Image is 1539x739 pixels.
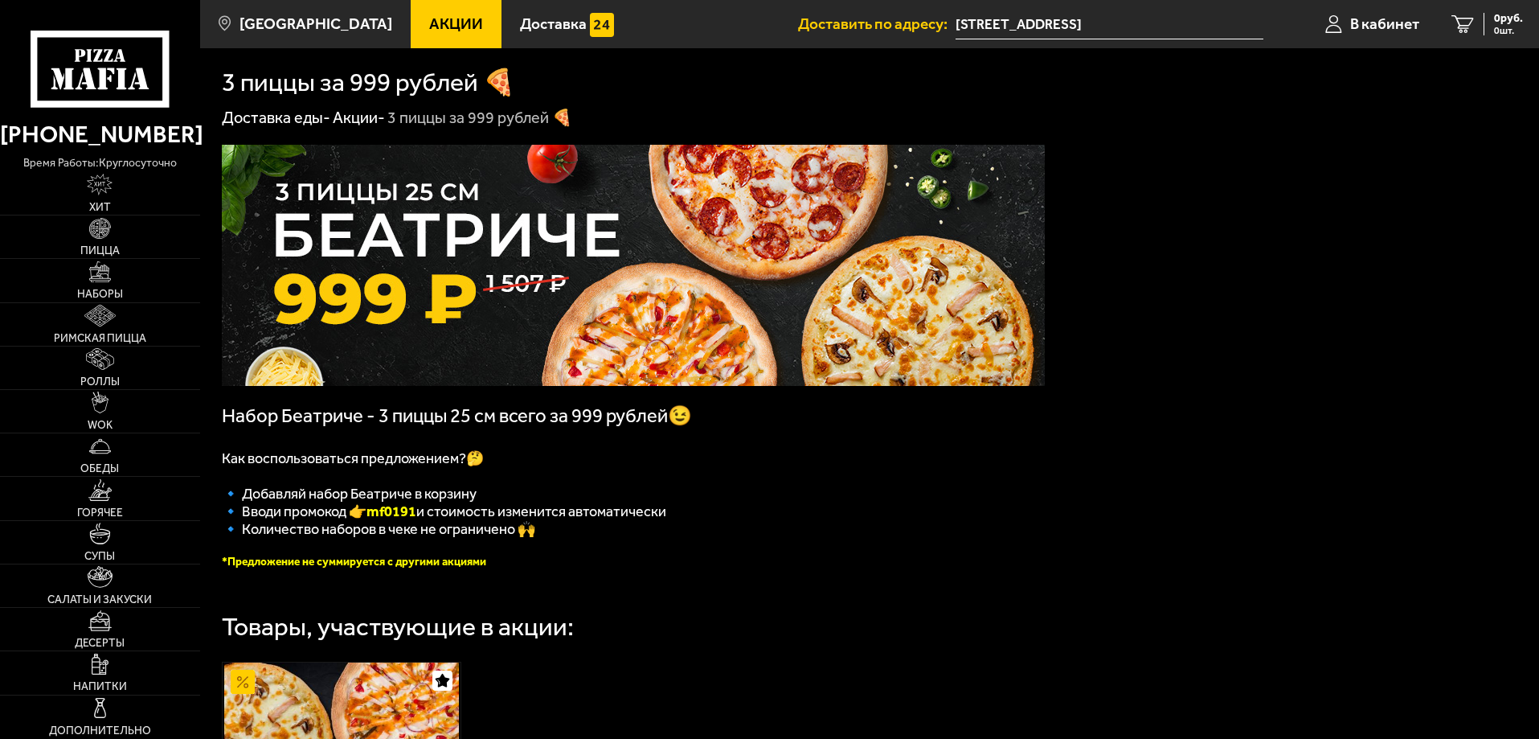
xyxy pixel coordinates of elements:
img: 1024x1024 [222,145,1045,386]
a: Акции- [333,108,385,127]
img: Акционный [231,670,255,694]
h1: 3 пиццы за 999 рублей 🍕 [222,70,515,96]
span: Доставка [520,16,587,31]
span: 0 руб. [1494,13,1523,24]
img: 15daf4d41897b9f0e9f617042186c801.svg [590,13,614,37]
input: Ваш адрес доставки [956,10,1263,39]
a: Доставка еды- [222,108,330,127]
div: 3 пиццы за 999 рублей 🍕 [387,108,572,129]
span: Обеды [80,463,119,474]
font: *Предложение не суммируется с другими акциями [222,555,486,569]
span: В кабинет [1350,16,1419,31]
span: 0 шт. [1494,26,1523,35]
span: Роллы [80,376,120,388]
span: Римская пицца [54,333,146,344]
span: Акции [429,16,483,31]
span: Как воспользоваться предложением?🤔 [222,450,484,467]
b: mf0191 [366,503,416,520]
span: Супы [84,551,115,562]
span: WOK [88,420,113,431]
span: 🔹 Вводи промокод 👉 и стоимость изменится автоматически [222,503,666,520]
span: Южное шоссе, 47к3 [956,10,1263,39]
span: [GEOGRAPHIC_DATA] [239,16,392,31]
span: 🔹 Добавляй набор Беатриче в корзину [222,485,477,503]
span: Пицца [80,245,120,257]
span: Доставить по адресу: [798,16,956,31]
span: Десерты [75,638,125,649]
span: Дополнительно [49,725,151,737]
span: Напитки [73,681,127,692]
span: Хит [89,202,111,213]
span: Набор Беатриче - 3 пиццы 25 см всего за 999 рублей😉 [222,404,692,427]
span: 🔹 Количество наборов в чеке не ограничено 🙌 [222,520,535,538]
div: Товары, участвующие в акции: [222,614,574,640]
span: Наборы [77,289,123,300]
span: Горячее [77,507,123,519]
span: Салаты и закуски [47,594,152,606]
